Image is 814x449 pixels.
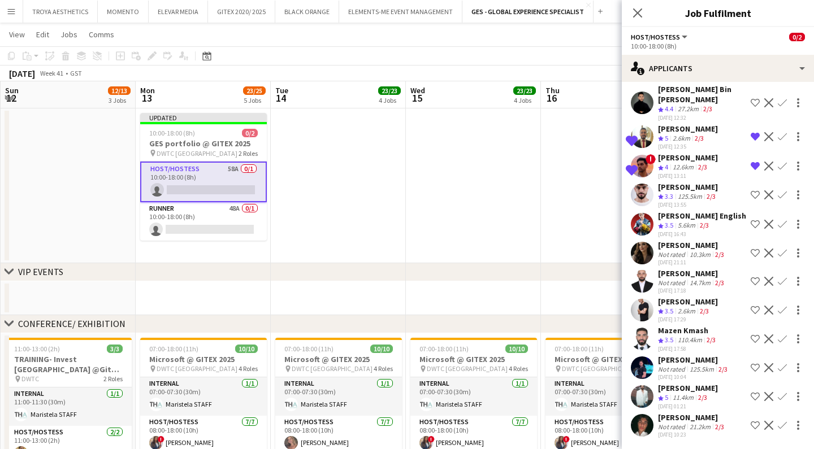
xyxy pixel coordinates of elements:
span: 11:00-13:00 (2h) [14,345,60,353]
span: DWTC [GEOGRAPHIC_DATA] [157,149,237,158]
app-card-role: Host/Hostess58A0/110:00-18:00 (8h) [140,162,267,202]
app-card-role: Internal1/107:00-07:30 (30m)Maristela STAFF [140,377,267,416]
a: Edit [32,27,54,42]
div: 5 Jobs [244,96,265,104]
app-card-role: Internal1/107:00-07:30 (30m)Maristela STAFF [410,377,537,416]
h3: Microsoft @ GITEX 2025 [275,354,402,364]
app-skills-label: 2/3 [707,335,716,344]
a: View [5,27,29,42]
div: [DATE] 13:55 [658,201,718,208]
button: MOMENTO [98,1,149,23]
div: 27.2km [676,104,701,114]
div: Updated10:00-18:00 (8h)0/2GES portfolio @ GITEX 2025 DWTC [GEOGRAPHIC_DATA]2 RolesHost/Hostess58A... [140,113,267,241]
span: Host/Hostess [631,33,680,41]
div: [PERSON_NAME] [658,152,718,163]
span: 13 [138,91,155,104]
div: CONFERENCE/ EXHIBITION [18,318,125,329]
div: 11.4km [670,393,696,403]
span: 3.5 [665,335,673,344]
span: 12/13 [108,86,131,95]
div: [DATE] [9,68,35,79]
app-skills-label: 2/3 [700,221,709,229]
div: 125.5km [676,192,704,202]
span: DWTC [GEOGRAPHIC_DATA] [562,364,643,373]
div: [DATE] 17:18 [658,287,726,294]
span: 4.4 [665,104,673,113]
span: Sun [5,85,19,95]
span: DWTC [GEOGRAPHIC_DATA] [427,364,508,373]
span: 23/23 [378,86,401,95]
div: 3 Jobs [109,96,130,104]
span: Wed [410,85,425,95]
div: 2.6km [676,307,698,316]
span: Mon [140,85,155,95]
div: [PERSON_NAME] [658,297,718,307]
span: DWTC [21,374,39,383]
span: Comms [89,29,114,40]
span: 3.5 [665,221,673,229]
span: 4 Roles [374,364,393,373]
span: ! [646,154,656,164]
span: 23/23 [513,86,536,95]
div: 12.6km [670,163,696,172]
app-card-role: Runner48A0/110:00-18:00 (8h) [140,202,267,241]
a: Comms [84,27,119,42]
div: [DATE] 12:32 [658,114,746,121]
span: 23/25 [243,86,266,95]
div: [PERSON_NAME] [658,412,726,422]
span: 2 Roles [103,374,123,383]
div: [DATE] 17:58 [658,345,718,352]
span: 0/2 [789,33,805,41]
span: ! [158,436,164,443]
span: 10:00-18:00 (8h) [149,129,195,137]
a: Jobs [56,27,82,42]
app-card-role: Internal1/107:00-07:30 (30m)Maristela STAFF [545,377,672,416]
div: [DATE] 17:29 [658,316,718,323]
div: 10.3km [687,250,713,259]
div: Not rated [658,278,687,287]
span: 4 Roles [239,364,258,373]
div: [PERSON_NAME] Bin [PERSON_NAME] [658,84,746,104]
app-skills-label: 2/3 [715,250,724,259]
span: 3/3 [107,345,123,353]
span: 3.5 [665,307,673,315]
span: 07:00-18:00 (11h) [555,345,604,353]
app-skills-label: 2/3 [695,134,704,142]
div: Not rated [658,250,687,259]
div: 21.2km [687,422,713,431]
span: Edit [36,29,49,40]
div: 14.7km [687,278,713,287]
span: 10/10 [370,345,393,353]
span: 5 [665,134,668,142]
div: [PERSON_NAME] [658,268,726,278]
app-card-role: Internal1/111:00-11:30 (30m)Maristela STAFF [5,387,132,426]
app-skills-label: 2/3 [715,278,724,287]
span: Tue [275,85,288,95]
div: [PERSON_NAME] [658,124,718,134]
app-skills-label: 2/3 [698,163,707,171]
div: [PERSON_NAME] [658,182,718,192]
span: 07:00-18:00 (11h) [149,345,198,353]
div: 110.4km [676,335,704,345]
div: [PERSON_NAME] [658,240,726,250]
h3: Microsoft @ GITEX 2025 [140,354,267,364]
div: [DATE] 10:04 [658,373,730,381]
h3: TRAINING- Invest [GEOGRAPHIC_DATA] @Gitex 2025 [5,354,132,374]
span: ! [428,436,435,443]
div: [PERSON_NAME] English [658,211,746,221]
app-skills-label: 2/3 [707,192,716,200]
div: [DATE] 01:21 [658,403,718,410]
button: GES - GLOBAL EXPERIENCE SPECIALIST [462,1,594,23]
span: 3.3 [665,192,673,200]
app-skills-label: 2/3 [718,365,728,373]
span: 4 [665,163,668,171]
span: 0/2 [242,129,258,137]
div: [DATE] 12:35 [658,143,718,150]
span: DWTC [GEOGRAPHIC_DATA] [157,364,237,373]
button: Host/Hostess [631,33,689,41]
div: [DATE] 10:23 [658,431,726,438]
app-skills-label: 2/3 [700,307,709,315]
button: GITEX 2020/ 2025 [208,1,275,23]
button: ELEVAR MEDIA [149,1,208,23]
span: Jobs [60,29,77,40]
